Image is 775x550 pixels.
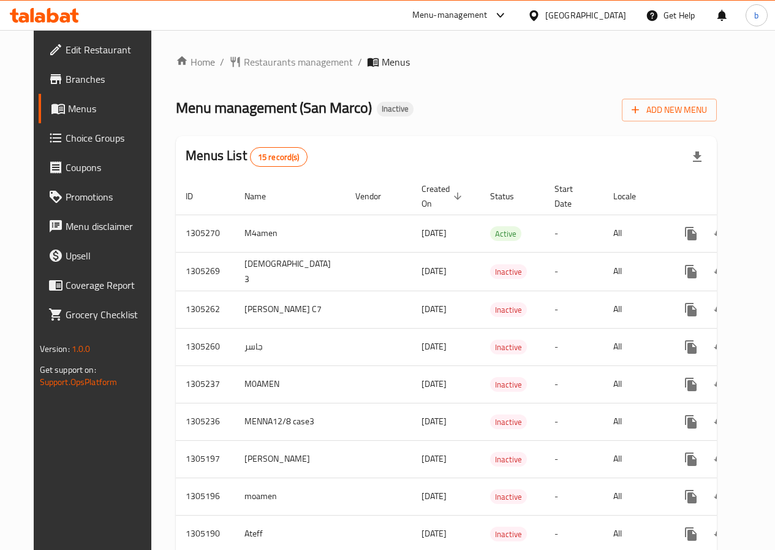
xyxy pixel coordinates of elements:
[490,378,527,392] span: Inactive
[422,451,447,467] span: [DATE]
[68,101,153,116] span: Menus
[251,151,307,163] span: 15 record(s)
[490,453,527,467] span: Inactive
[250,147,308,167] div: Total records count
[706,407,735,437] button: Change Status
[676,445,706,474] button: more
[39,94,163,123] a: Menus
[603,252,667,291] td: All
[632,102,707,118] span: Add New Menu
[706,219,735,248] button: Change Status
[40,341,70,357] span: Version:
[490,490,527,504] span: Inactive
[220,55,224,69] li: /
[490,489,527,504] div: Inactive
[545,478,603,515] td: -
[358,55,362,69] li: /
[676,482,706,511] button: more
[490,414,527,429] div: Inactive
[706,332,735,362] button: Change Status
[39,153,163,182] a: Coupons
[603,403,667,440] td: All
[603,478,667,515] td: All
[490,527,527,541] div: Inactive
[706,257,735,286] button: Change Status
[545,440,603,478] td: -
[490,303,527,317] span: Inactive
[545,291,603,328] td: -
[39,64,163,94] a: Branches
[235,291,346,328] td: [PERSON_NAME] C7
[490,265,527,279] span: Inactive
[422,413,447,429] span: [DATE]
[235,403,346,440] td: MENNA12/8 case3
[706,295,735,324] button: Change Status
[554,181,589,211] span: Start Date
[66,278,153,292] span: Coverage Report
[706,519,735,549] button: Change Status
[676,519,706,549] button: more
[422,225,447,241] span: [DATE]
[676,295,706,324] button: more
[39,300,163,329] a: Grocery Checklist
[603,291,667,328] td: All
[422,525,447,541] span: [DATE]
[422,181,466,211] span: Created On
[355,189,397,204] span: Vendor
[39,212,163,241] a: Menu disclaimer
[40,374,118,390] a: Support.OpsPlatform
[235,365,346,403] td: M0AMEN
[490,264,527,279] div: Inactive
[490,227,521,241] span: Active
[229,55,353,69] a: Restaurants management
[676,370,706,399] button: more
[176,478,235,515] td: 1305196
[490,302,527,317] div: Inactive
[422,488,447,504] span: [DATE]
[754,9,758,22] span: b
[490,226,521,241] div: Active
[244,189,282,204] span: Name
[422,263,447,279] span: [DATE]
[422,376,447,392] span: [DATE]
[176,440,235,478] td: 1305197
[40,362,96,378] span: Get support on:
[39,270,163,300] a: Coverage Report
[176,55,717,69] nav: breadcrumb
[490,415,527,429] span: Inactive
[545,9,626,22] div: [GEOGRAPHIC_DATA]
[490,340,527,354] span: Inactive
[39,182,163,212] a: Promotions
[176,365,235,403] td: 1305237
[39,123,163,153] a: Choice Groups
[422,338,447,354] span: [DATE]
[186,189,209,204] span: ID
[613,189,652,204] span: Locale
[176,328,235,365] td: 1305260
[235,440,346,478] td: [PERSON_NAME]
[66,248,153,263] span: Upsell
[176,215,235,252] td: 1305270
[412,8,488,23] div: Menu-management
[545,252,603,291] td: -
[676,407,706,437] button: more
[545,403,603,440] td: -
[66,42,153,57] span: Edit Restaurant
[603,440,667,478] td: All
[66,160,153,175] span: Coupons
[72,341,91,357] span: 1.0.0
[39,35,163,64] a: Edit Restaurant
[545,365,603,403] td: -
[676,219,706,248] button: more
[603,328,667,365] td: All
[545,215,603,252] td: -
[176,94,372,121] span: Menu management ( San Marco )
[682,142,712,172] div: Export file
[377,102,414,116] div: Inactive
[622,99,717,121] button: Add New Menu
[706,482,735,511] button: Change Status
[603,365,667,403] td: All
[66,72,153,86] span: Branches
